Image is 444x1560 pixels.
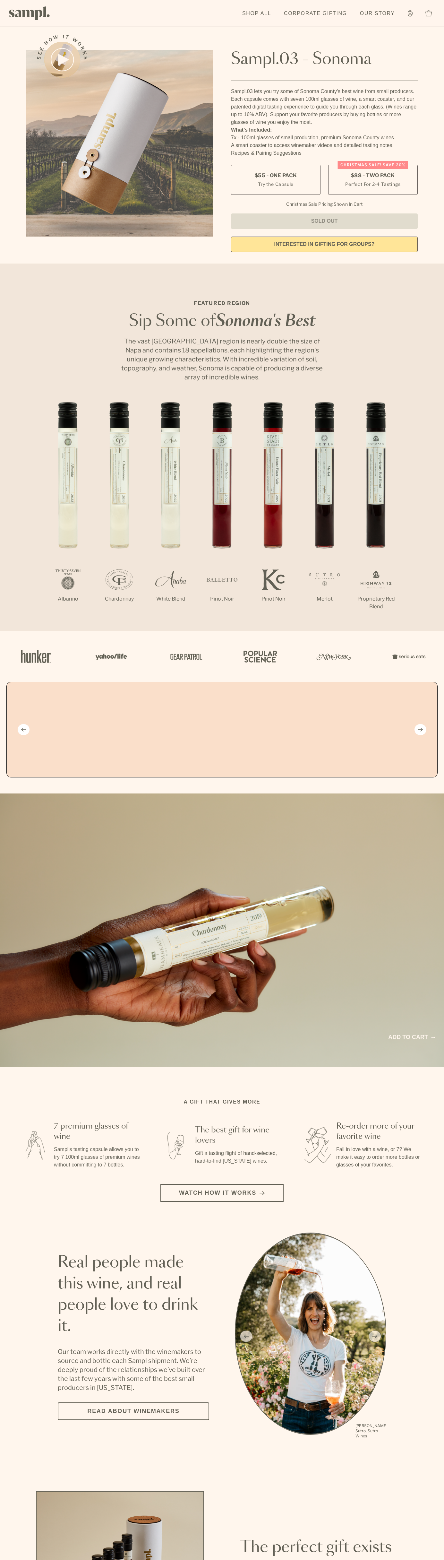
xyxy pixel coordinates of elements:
button: Previous slide [18,724,30,735]
button: Next slide [414,724,426,735]
img: Artboard_6_04f9a106-072f-468a-bdd7-f11783b05722_x450.png [91,643,130,670]
li: 6 / 7 [299,402,350,623]
h1: Sampl.03 - Sonoma [231,50,418,69]
li: 2 / 7 [94,402,145,623]
p: White Blend [145,595,196,603]
strong: What’s Included: [231,127,272,133]
img: Artboard_7_5b34974b-f019-449e-91fb-745f8d0877ee_x450.png [389,643,427,670]
button: Sold Out [231,213,418,229]
img: Artboard_1_c8cd28af-0030-4af1-819c-248e302c7f06_x450.png [17,643,55,670]
h2: Sip Some of [119,314,325,329]
li: A smart coaster to access winemaker videos and detailed tasting notes. [231,142,418,149]
div: Sampl.03 lets you try some of Sonoma County's best wine from small producers. Each capsule comes ... [231,88,418,126]
h3: The best gift for wine lovers [195,1125,282,1146]
p: Chardonnay [94,595,145,603]
a: Add to cart [388,1033,435,1042]
p: [PERSON_NAME] Sutro, Sutro Wines [355,1423,386,1439]
li: 3 / 7 [145,402,196,623]
img: Artboard_4_28b4d326-c26e-48f9-9c80-911f17d6414e_x450.png [240,643,278,670]
p: Sampl's tasting capsule allows you to try 7 100ml glasses of premium wines without committing to ... [54,1146,141,1169]
button: Watch how it works [160,1184,284,1202]
li: Recipes & Pairing Suggestions [231,149,418,157]
a: Read about Winemakers [58,1402,209,1420]
li: 4 / 7 [196,402,248,623]
p: Gift a tasting flight of hand-selected, hard-to-find [US_STATE] wines. [195,1149,282,1165]
em: Sonoma's Best [216,314,315,329]
small: Perfect For 2-4 Tastings [345,181,400,187]
p: Merlot [299,595,350,603]
p: Pinot Noir [248,595,299,603]
a: Our Story [357,6,398,21]
p: Pinot Noir [196,595,248,603]
img: Artboard_5_7fdae55a-36fd-43f7-8bfd-f74a06a2878e_x450.png [166,643,204,670]
h2: The perfect gift exists [240,1538,408,1557]
p: Albarino [42,595,94,603]
p: Fall in love with a wine, or 7? We make it easy to order more bottles or glasses of your favorites. [336,1146,423,1169]
button: See how it works [44,42,80,78]
img: Artboard_3_0b291449-6e8c-4d07-b2c2-3f3601a19cd1_x450.png [314,643,353,670]
small: Try the Capsule [258,181,294,187]
a: Corporate Gifting [281,6,350,21]
span: $88 - Two Pack [351,172,395,179]
li: Christmas Sale Pricing Shown In Cart [283,201,366,207]
span: $55 - One Pack [255,172,297,179]
li: 5 / 7 [248,402,299,623]
a: Shop All [239,6,274,21]
li: 7x - 100ml glasses of small production, premium Sonoma County wines [231,134,418,142]
a: interested in gifting for groups? [231,237,418,252]
div: slide 1 [235,1233,386,1439]
h3: 7 premium glasses of wine [54,1121,141,1142]
p: The vast [GEOGRAPHIC_DATA] region is nearly double the size of Napa and contains 18 appellations,... [119,337,325,382]
h3: Re-order more of your favorite wine [336,1121,423,1142]
div: Christmas SALE! Save 20% [338,161,408,169]
p: Featured Region [119,299,325,307]
ul: carousel [235,1233,386,1439]
h2: A gift that gives more [184,1098,260,1106]
p: Proprietary Red Blend [350,595,402,611]
h2: Real people made this wine, and real people love to drink it. [58,1252,209,1337]
p: Our team works directly with the winemakers to source and bottle each Sampl shipment. We’re deepl... [58,1347,209,1392]
li: 7 / 7 [350,402,402,631]
img: Sampl.03 - Sonoma [26,50,213,237]
img: Sampl logo [9,6,50,20]
li: 1 / 7 [42,402,94,623]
